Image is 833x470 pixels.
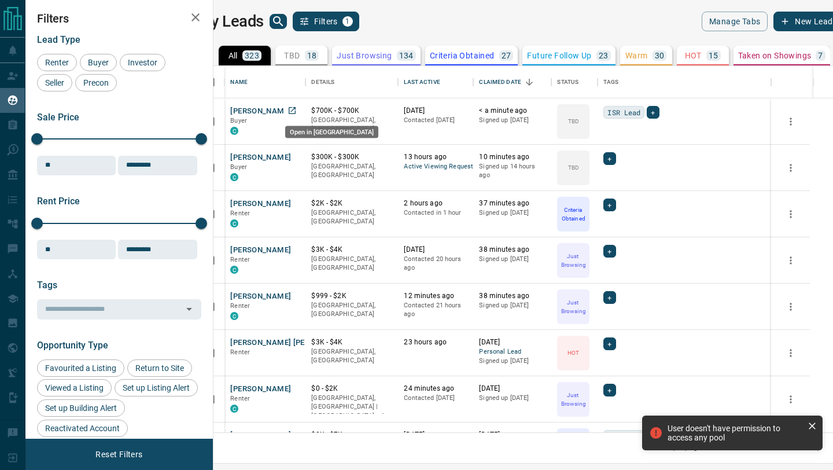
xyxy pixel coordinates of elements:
[311,394,392,421] p: Toronto
[41,363,120,373] span: Favourited a Listing
[479,337,545,347] p: [DATE]
[479,162,545,180] p: Signed up 14 hours ago
[37,399,125,417] div: Set up Building Alert
[782,159,799,177] button: more
[479,394,545,403] p: Signed up [DATE]
[598,66,771,98] div: Tags
[197,12,264,31] h1: My Leads
[41,403,121,413] span: Set up Building Alert
[311,245,392,255] p: $3K - $4K
[230,245,291,256] button: [PERSON_NAME]
[607,153,611,164] span: +
[473,66,551,98] div: Claimed Date
[311,208,392,226] p: [GEOGRAPHIC_DATA], [GEOGRAPHIC_DATA]
[230,152,291,163] button: [PERSON_NAME]
[344,17,352,25] span: 1
[607,292,611,303] span: +
[311,430,392,440] p: $2K - $7K
[119,383,194,392] span: Set up Listing Alert
[307,52,317,60] p: 18
[607,245,611,257] span: +
[702,12,768,31] button: Manage Tabs
[479,66,521,98] div: Claimed Date
[479,245,545,255] p: 38 minutes ago
[41,78,68,87] span: Seller
[479,384,545,394] p: [DATE]
[607,199,611,211] span: +
[293,12,359,31] button: Filters1
[651,107,655,118] span: +
[782,391,799,408] button: more
[558,298,588,315] p: Just Browsing
[404,291,467,301] p: 12 minutes ago
[558,252,588,269] p: Just Browsing
[479,430,545,440] p: [DATE]
[311,337,392,347] p: $3K - $4K
[37,196,80,207] span: Rent Price
[404,301,467,319] p: Contacted 21 hours ago
[818,52,823,60] p: 7
[404,162,467,172] span: Active Viewing Request
[479,357,545,366] p: Signed up [DATE]
[479,152,545,162] p: 10 minutes ago
[398,66,473,98] div: Last Active
[527,52,591,60] p: Future Follow Up
[228,52,238,60] p: All
[75,74,117,91] div: Precon
[568,163,579,172] p: TBD
[124,58,161,67] span: Investor
[738,52,812,60] p: Taken on Showings
[284,52,300,60] p: TBD
[230,66,248,98] div: Name
[337,52,392,60] p: Just Browsing
[230,199,291,210] button: [PERSON_NAME]
[782,252,799,269] button: more
[568,117,579,126] p: TBD
[479,116,545,125] p: Signed up [DATE]
[404,152,467,162] p: 13 hours ago
[80,54,117,71] div: Buyer
[685,52,702,60] p: HOT
[311,347,392,365] p: [GEOGRAPHIC_DATA], [GEOGRAPHIC_DATA]
[37,379,112,396] div: Viewed a Listing
[782,298,799,315] button: more
[230,291,291,302] button: [PERSON_NAME]
[230,219,238,227] div: condos.ca
[567,348,579,357] p: HOT
[399,52,414,60] p: 134
[230,384,291,395] button: [PERSON_NAME]
[607,384,611,396] span: +
[311,301,392,319] p: [GEOGRAPHIC_DATA], [GEOGRAPHIC_DATA]
[37,359,124,377] div: Favourited a Listing
[37,340,108,351] span: Opportunity Type
[404,430,467,440] p: [DATE]
[311,384,392,394] p: $0 - $2K
[311,116,392,134] p: [GEOGRAPHIC_DATA], [GEOGRAPHIC_DATA]
[270,14,287,29] button: search button
[230,302,250,310] span: Renter
[479,291,545,301] p: 38 minutes ago
[230,163,247,171] span: Buyer
[84,58,113,67] span: Buyer
[479,347,545,357] span: Personal Lead
[404,106,467,116] p: [DATE]
[41,424,124,433] span: Reactivated Account
[230,106,291,117] button: [PERSON_NAME]
[551,66,598,98] div: Status
[404,255,467,273] p: Contacted 20 hours ago
[311,106,392,116] p: $700K - $700K
[782,344,799,362] button: more
[230,312,238,320] div: condos.ca
[41,58,73,67] span: Renter
[599,52,609,60] p: 23
[245,52,259,60] p: 323
[607,107,640,118] span: ISR Lead
[285,103,300,118] a: Open in New Tab
[305,66,398,98] div: Details
[404,116,467,125] p: Contacted [DATE]
[224,66,305,98] div: Name
[404,199,467,208] p: 2 hours ago
[603,245,615,258] div: +
[782,113,799,130] button: more
[37,280,57,291] span: Tags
